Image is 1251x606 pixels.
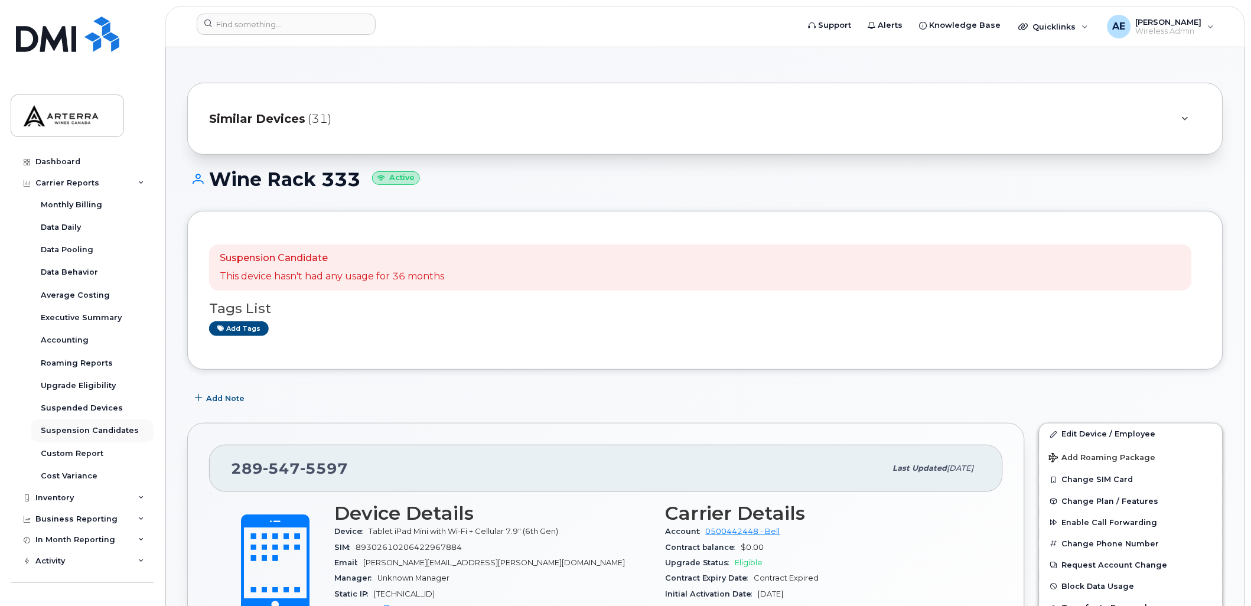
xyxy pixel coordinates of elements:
[947,464,974,473] span: [DATE]
[220,270,444,284] p: This device hasn't had any usage for 36 months
[754,574,819,582] span: Contract Expired
[363,558,625,567] span: [PERSON_NAME][EMAIL_ADDRESS][PERSON_NAME][DOMAIN_NAME]
[334,558,363,567] span: Email
[231,460,348,477] span: 289
[187,387,255,409] button: Add Note
[377,574,449,582] span: Unknown Manager
[665,527,706,536] span: Account
[1040,469,1223,490] button: Change SIM Card
[1040,423,1223,445] a: Edit Device / Employee
[334,543,356,552] span: SIM
[187,169,1223,190] h1: Wine Rack 333
[206,393,245,404] span: Add Note
[356,543,462,552] span: 89302610206422967884
[1040,512,1223,533] button: Enable Call Forwarding
[209,301,1201,316] h3: Tags List
[706,527,780,536] a: 0500442448 - Bell
[1040,555,1223,576] button: Request Account Change
[665,558,735,567] span: Upgrade Status
[893,464,947,473] span: Last updated
[1062,497,1159,506] span: Change Plan / Features
[1040,533,1223,555] button: Change Phone Number
[334,589,374,598] span: Static IP
[334,574,377,582] span: Manager
[665,503,982,524] h3: Carrier Details
[1040,576,1223,597] button: Block Data Usage
[665,574,754,582] span: Contract Expiry Date
[263,460,300,477] span: 547
[758,589,784,598] span: [DATE]
[1062,518,1158,527] span: Enable Call Forwarding
[220,252,444,265] p: Suspension Candidate
[372,171,420,185] small: Active
[374,589,435,598] span: [TECHNICAL_ID]
[665,543,741,552] span: Contract balance
[741,543,764,552] span: $0.00
[1040,445,1223,469] button: Add Roaming Package
[735,558,763,567] span: Eligible
[1049,453,1156,464] span: Add Roaming Package
[300,460,348,477] span: 5597
[334,527,369,536] span: Device
[665,589,758,598] span: Initial Activation Date
[369,527,558,536] span: Tablet iPad Mini with Wi-Fi + Cellular 7.9" (6th Gen)
[1040,491,1223,512] button: Change Plan / Features
[209,110,305,128] span: Similar Devices
[308,110,331,128] span: (31)
[334,503,651,524] h3: Device Details
[209,321,269,336] a: Add tags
